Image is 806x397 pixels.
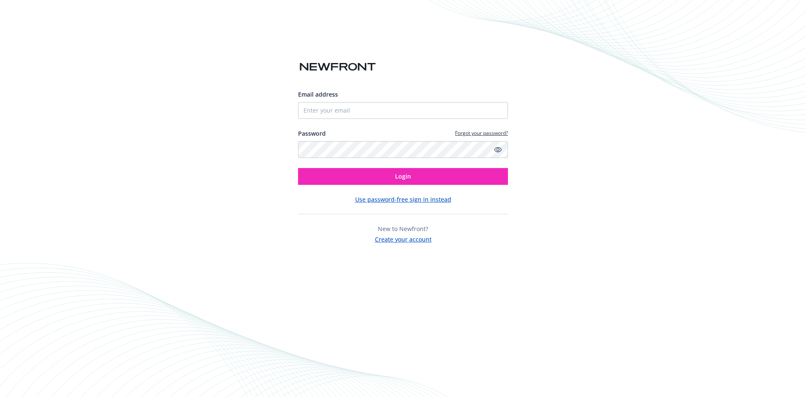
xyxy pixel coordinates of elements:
span: New to Newfront? [378,225,428,233]
span: Login [395,172,411,180]
label: Password [298,129,326,138]
img: Newfront logo [298,60,377,74]
input: Enter your email [298,102,508,119]
button: Login [298,168,508,185]
button: Create your account [375,233,432,244]
span: Email address [298,90,338,98]
a: Forgot your password? [455,129,508,137]
button: Use password-free sign in instead [355,195,451,204]
input: Enter your password [298,141,508,158]
a: Show password [493,145,503,155]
